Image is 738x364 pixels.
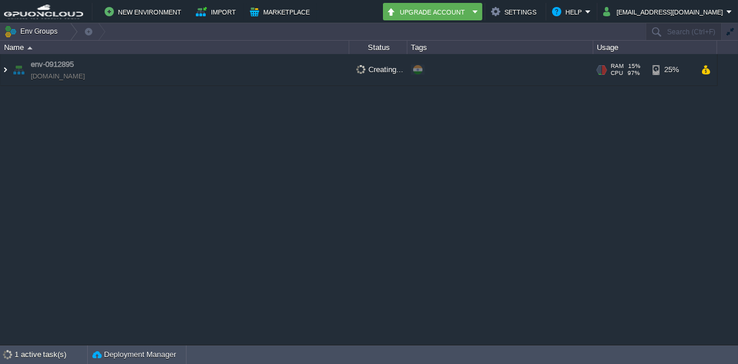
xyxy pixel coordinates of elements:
button: Upgrade Account [386,5,469,19]
div: Name [1,41,349,54]
img: AMDAwAAAACH5BAEAAAAALAAAAAABAAEAAAICRAEAOw== [1,54,10,85]
img: AMDAwAAAACH5BAEAAAAALAAAAAABAAEAAAICRAEAOw== [27,47,33,49]
div: 25% [653,54,690,85]
button: Settings [491,5,540,19]
span: [DOMAIN_NAME] [31,70,85,82]
button: Import [196,5,239,19]
img: AMDAwAAAACH5BAEAAAAALAAAAAABAAEAAAICRAEAOw== [10,54,27,85]
span: CPU [611,70,623,77]
button: Env Groups [4,23,62,40]
button: [EMAIL_ADDRESS][DOMAIN_NAME] [603,5,726,19]
span: Creating... [356,65,403,74]
button: Help [552,5,585,19]
span: 97% [628,70,640,77]
div: Usage [594,41,716,54]
div: Status [350,41,407,54]
div: Tags [408,41,593,54]
span: RAM [611,63,624,70]
button: Marketplace [250,5,313,19]
img: GPUonCLOUD [4,5,83,19]
span: 15% [628,63,640,70]
div: 1 active task(s) [15,345,87,364]
a: env-0912895 [31,59,74,70]
button: New Environment [105,5,185,19]
button: Deployment Manager [92,349,176,361]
